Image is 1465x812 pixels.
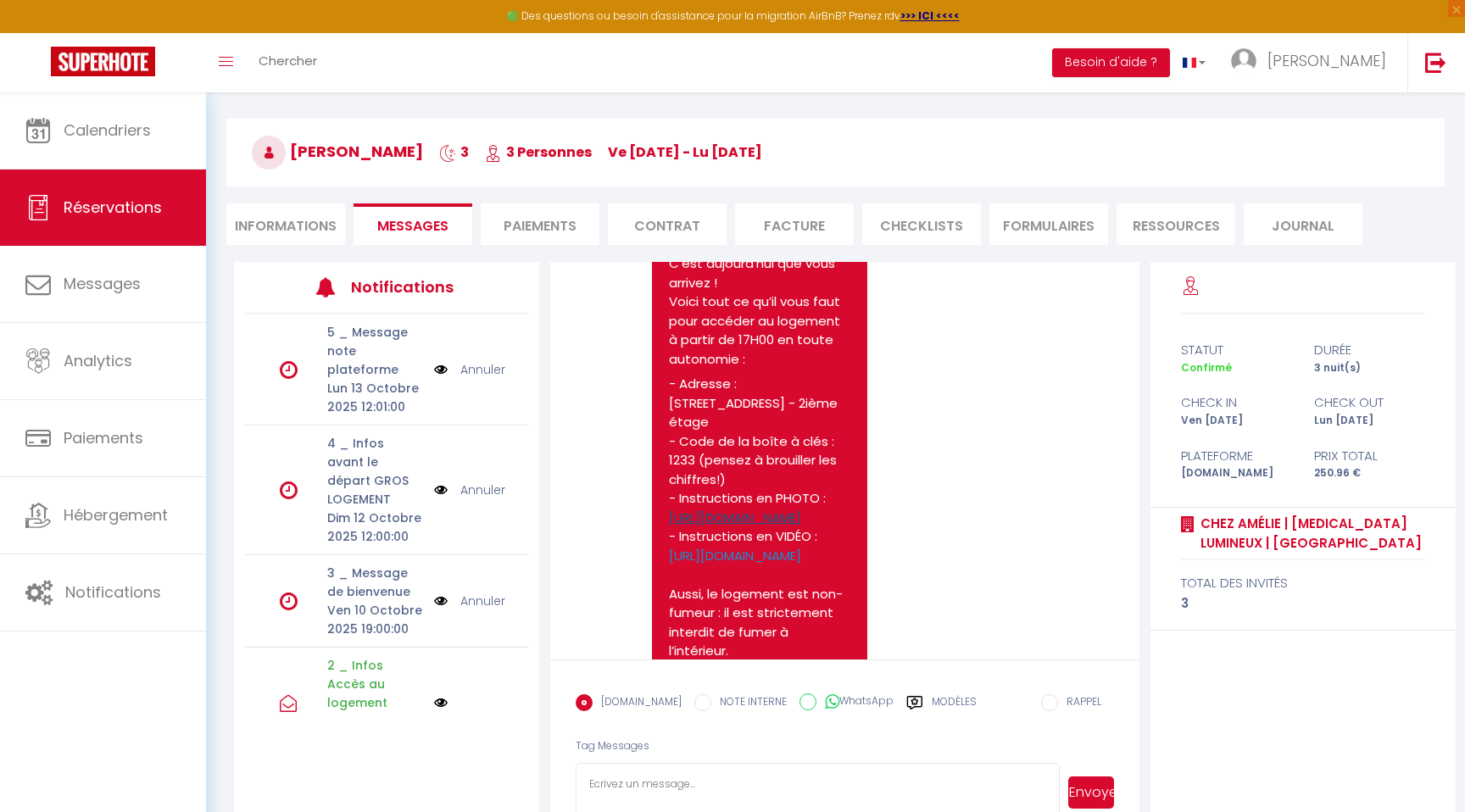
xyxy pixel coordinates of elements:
span: Hébergement [64,504,168,526]
label: RAPPEL [1058,694,1101,713]
div: 3 [1181,593,1425,614]
button: Envoyer [1068,776,1114,809]
label: NOTE INTERNE [711,694,787,713]
div: total des invités [1181,573,1425,593]
img: Super Booking [51,47,155,76]
span: Chercher [259,52,317,70]
a: Annuler [460,592,505,610]
label: WhatsApp [816,693,894,712]
p: Dim 12 Octobre 2025 12:00:00 [327,509,423,546]
p: Ven 10 Octobre 2025 09:00:00 [327,712,423,749]
img: NO IMAGE [434,360,448,379]
span: Tag Messages [576,738,649,753]
a: [URL][DOMAIN_NAME] [669,509,801,526]
span: 3 [439,142,469,162]
li: FORMULAIRES [989,203,1108,245]
div: 250.96 € [1303,465,1436,481]
li: Journal [1244,203,1362,245]
div: Ven [DATE] [1170,413,1303,429]
li: Facture [735,203,854,245]
p: 4 _ Infos avant le départ GROS LOGEMENT [327,434,423,509]
a: ... [PERSON_NAME] [1218,33,1407,92]
a: Annuler [460,481,505,499]
img: NO IMAGE [434,592,448,610]
li: Ressources [1117,203,1235,245]
a: Chez Amélie | [MEDICAL_DATA] Lumineux | [GEOGRAPHIC_DATA] [1195,514,1425,553]
div: statut [1170,340,1303,360]
span: Confirmé [1181,360,1232,375]
p: 3 _ Message de bienvenue [327,564,423,601]
p: 5 _ Message note plateforme [327,323,423,379]
div: Prix total [1303,446,1436,466]
img: ... [1231,48,1256,74]
span: Messages [377,216,448,236]
span: Calendriers [64,120,151,141]
label: [DOMAIN_NAME] [593,694,682,713]
span: Réservations [64,197,162,218]
li: CHECKLISTS [862,203,981,245]
li: Contrat [608,203,727,245]
img: NO IMAGE [434,696,448,709]
div: check out [1303,392,1436,413]
span: ve [DATE] - lu [DATE] [608,142,762,162]
span: [PERSON_NAME] [1267,50,1386,71]
a: >>> ICI <<<< [900,8,960,23]
p: - Adresse : [STREET_ADDRESS] - 2ième étage - Code de la boîte à clés : 1233 (pensez à brouiller l... [669,375,850,661]
p: 2 _ Infos Accès au logement [327,656,423,712]
div: 3 nuit(s) [1303,360,1436,376]
span: C’est aujourd’hui que vous arrivez ! Voici tout ce qu’il vous faut pour accéder au logement à par... [669,254,844,368]
button: Besoin d'aide ? [1052,48,1170,77]
span: Paiements [64,427,143,448]
li: Paiements [481,203,599,245]
span: 3 Personnes [485,142,592,162]
div: Lun [DATE] [1303,413,1436,429]
span: [PERSON_NAME] [252,141,423,162]
img: NO IMAGE [434,481,448,499]
p: Lun 13 Octobre 2025 12:01:00 [327,379,423,416]
li: Informations [226,203,345,245]
label: Modèles [932,694,977,724]
a: Chercher [246,33,330,92]
span: Messages [64,273,141,294]
h3: Notifications [351,268,469,306]
span: Notifications [65,581,161,603]
a: Annuler [460,360,505,379]
div: Plateforme [1170,446,1303,466]
span: Analytics [64,350,132,371]
div: durée [1303,340,1436,360]
div: [DOMAIN_NAME] [1170,465,1303,481]
img: logout [1425,52,1446,73]
div: check in [1170,392,1303,413]
p: Ven 10 Octobre 2025 19:00:00 [327,601,423,638]
a: [URL][DOMAIN_NAME] [669,547,801,565]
